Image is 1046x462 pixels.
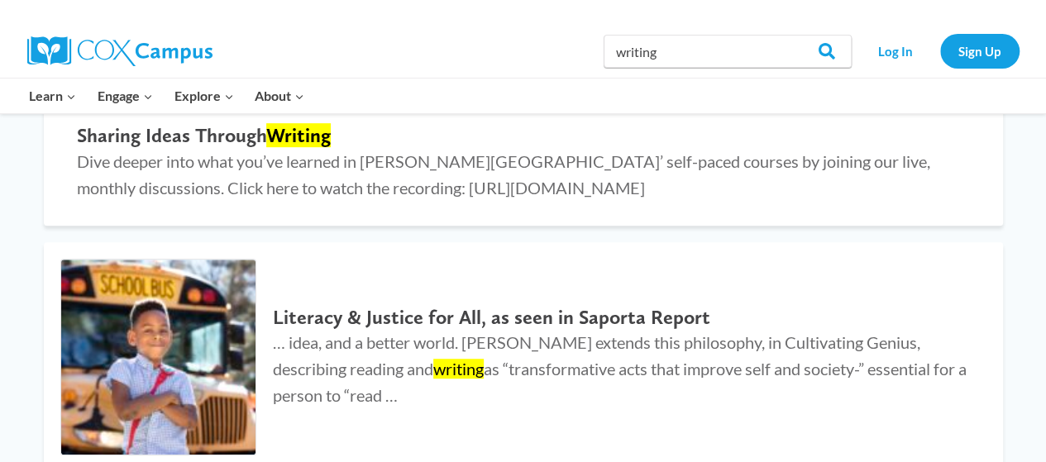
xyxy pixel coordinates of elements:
button: Child menu of Learn [19,79,88,113]
a: Sign Up [940,34,1020,68]
button: Child menu of Explore [164,79,245,113]
span: Dive deeper into what you’ve learned in [PERSON_NAME][GEOGRAPHIC_DATA]’ self-paced courses by joi... [77,151,930,198]
a: Log In [860,34,932,68]
img: Cox Campus [27,36,213,66]
nav: Secondary Navigation [860,34,1020,68]
button: Child menu of Engage [87,79,164,113]
nav: Primary Navigation [19,79,315,113]
span: … idea, and a better world. [PERSON_NAME] extends this philosophy, in Cultivating Genius, describ... [273,332,967,405]
mark: writing [433,359,484,379]
button: Child menu of About [244,79,315,113]
h2: Literacy & Justice for All, as seen in Saporta Report [273,306,969,330]
h2: Sharing Ideas Through [77,124,970,148]
input: Search Cox Campus [604,35,852,68]
mark: Writing [266,123,331,147]
img: Literacy & Justice for All, as seen in Saporta Report [61,260,256,455]
a: Sharing Ideas ThroughWriting Dive deeper into what you’ve learned in [PERSON_NAME][GEOGRAPHIC_DAT... [44,99,1003,226]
